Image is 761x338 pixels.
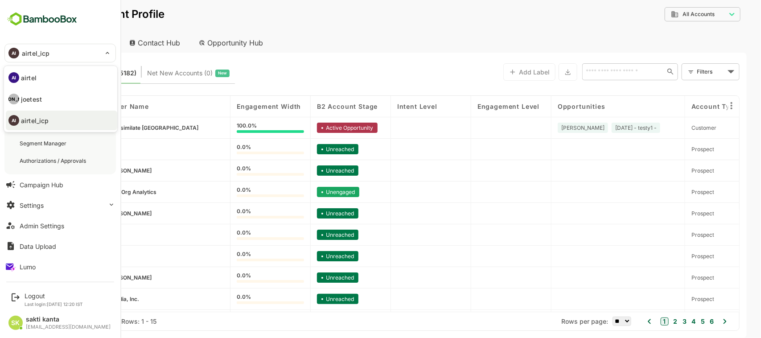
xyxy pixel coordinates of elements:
span: Expedia, Inc. [75,296,108,302]
button: 5 [667,317,674,326]
span: New [187,67,196,79]
div: Contact Hub [91,33,157,53]
div: Account Hub [14,33,87,53]
span: Customer Name [63,103,118,110]
p: joetest [21,95,42,104]
div: All Accounts [633,6,709,23]
div: Opportunity Hub [160,33,240,53]
div: 0.0% [206,187,273,197]
div: [PERSON_NAME] [8,94,19,104]
div: Unreached [286,144,327,154]
span: Ritu Sharma [530,124,573,131]
button: 2 [640,317,646,326]
span: Rows per page: [530,317,577,325]
div: 0.0% [206,144,273,154]
span: B2 Account Stage [286,103,346,110]
span: Conner-Nguyen [76,167,120,174]
div: 0.0% [206,273,273,283]
span: Prospect [660,210,683,217]
span: Net New Accounts ( 0 ) [116,67,181,79]
div: Unengaged [286,187,328,197]
p: airtel [21,73,37,82]
p: airtel_icp [21,116,49,125]
div: 0.0% [206,230,273,240]
span: Armstrong-Cabrera [76,210,120,217]
div: Newly surfaced ICP-fit accounts from Intent, Website, LinkedIn, and other engagement signals. [116,67,198,79]
div: Unreached [286,272,327,283]
span: Opportunities [527,103,574,110]
div: 0.0% [206,209,273,218]
button: Add Label [472,63,524,81]
div: 0.0% [206,251,273,261]
div: Unreached [286,208,327,218]
div: Active Opportunity [286,123,346,133]
div: Unreached [286,251,327,261]
button: Export the selected data as CSV [527,63,546,81]
button: 4 [658,317,665,326]
span: Customer [660,124,685,131]
span: Engagement Level [446,103,508,110]
span: Prospect [660,253,683,260]
button: 1 [629,317,638,326]
span: Prospect [660,231,683,238]
div: All Accounts [640,10,695,18]
div: AI [8,72,19,83]
div: AI [8,115,19,126]
span: Reassimilate Argentina [76,124,167,131]
span: 2022-03-31 - testy1 - [584,124,625,131]
div: Filters [665,62,708,81]
button: 6 [676,317,683,326]
div: Unreached [286,294,327,304]
span: Intent Level [366,103,406,110]
p: Unified Account Profile [14,9,133,20]
span: Hawkins-Crosby [76,274,120,281]
div: Unreached [286,230,327,240]
span: Prospect [660,189,683,195]
span: Prospect [660,296,683,302]
span: Prospect [660,146,683,153]
span: Prospect [660,167,683,174]
span: Prospect [660,274,683,281]
div: Unreached [286,165,327,176]
div: Total Rows: 105182 | Rows: 1 - 15 [27,317,125,325]
span: TransOrg Analytics [75,189,125,195]
div: 0.0% [206,294,273,304]
button: 3 [649,317,655,326]
div: 0.0% [206,166,273,176]
span: All Accounts [651,11,683,17]
div: Filters [666,67,694,76]
span: Account Type [660,103,707,110]
span: Known accounts you’ve identified to target - imported from CRM, Offline upload, or promoted from ... [27,67,105,79]
span: Engagement Width [206,103,270,110]
div: 100.0% [206,123,273,133]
